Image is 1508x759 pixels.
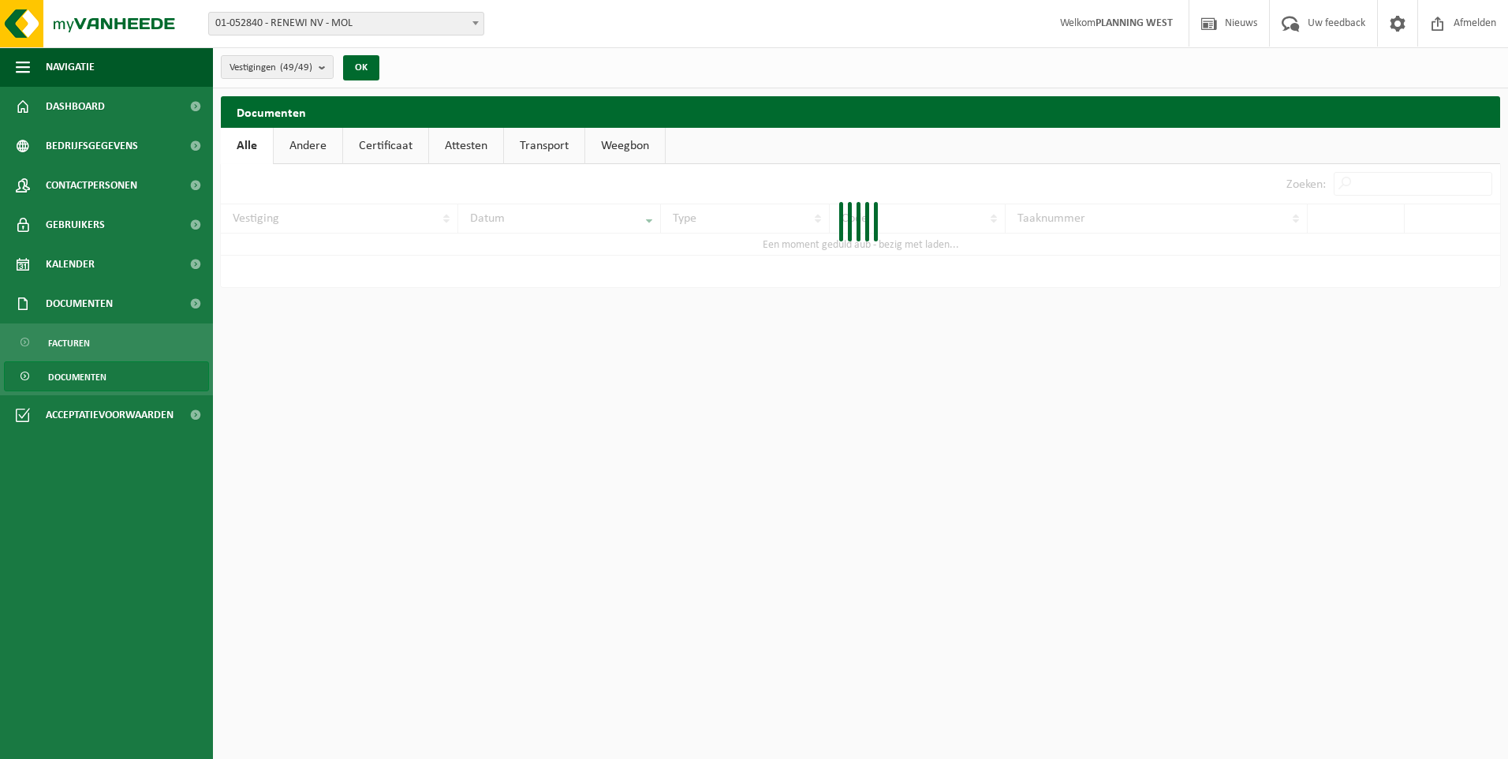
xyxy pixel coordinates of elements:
[343,128,428,164] a: Certificaat
[46,166,137,205] span: Contactpersonen
[221,128,273,164] a: Alle
[429,128,503,164] a: Attesten
[221,55,334,79] button: Vestigingen(49/49)
[4,361,209,391] a: Documenten
[46,284,113,323] span: Documenten
[46,87,105,126] span: Dashboard
[48,328,90,358] span: Facturen
[46,395,174,435] span: Acceptatievoorwaarden
[1096,17,1173,29] strong: PLANNING WEST
[343,55,379,80] button: OK
[230,56,312,80] span: Vestigingen
[208,12,484,36] span: 01-052840 - RENEWI NV - MOL
[4,327,209,357] a: Facturen
[504,128,584,164] a: Transport
[280,62,312,73] count: (49/49)
[585,128,665,164] a: Weegbon
[46,126,138,166] span: Bedrijfsgegevens
[221,96,1500,127] h2: Documenten
[46,47,95,87] span: Navigatie
[48,362,106,392] span: Documenten
[46,205,105,245] span: Gebruikers
[274,128,342,164] a: Andere
[46,245,95,284] span: Kalender
[209,13,483,35] span: 01-052840 - RENEWI NV - MOL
